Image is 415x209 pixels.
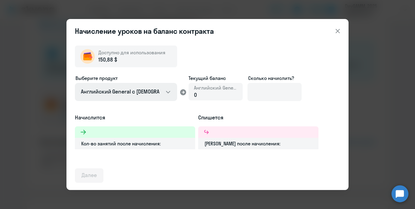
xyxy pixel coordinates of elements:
[81,171,97,179] div: Далее
[194,91,197,98] span: 0
[75,138,195,149] div: Кол-во занятий после начисления:
[80,49,95,64] img: wallet-circle.png
[198,138,318,149] div: [PERSON_NAME] после начисления:
[248,75,294,81] span: Сколько начислить?
[75,114,195,122] h5: Начислится
[194,84,237,91] span: Английский General
[98,49,165,55] span: Доступно для использования
[98,56,117,64] span: 150,88 $
[189,74,243,82] span: Текущий баланс
[75,75,118,81] span: Выберите продукт
[75,168,103,183] button: Далее
[66,26,349,36] header: Начисление уроков на баланс контракта
[198,114,318,122] h5: Спишется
